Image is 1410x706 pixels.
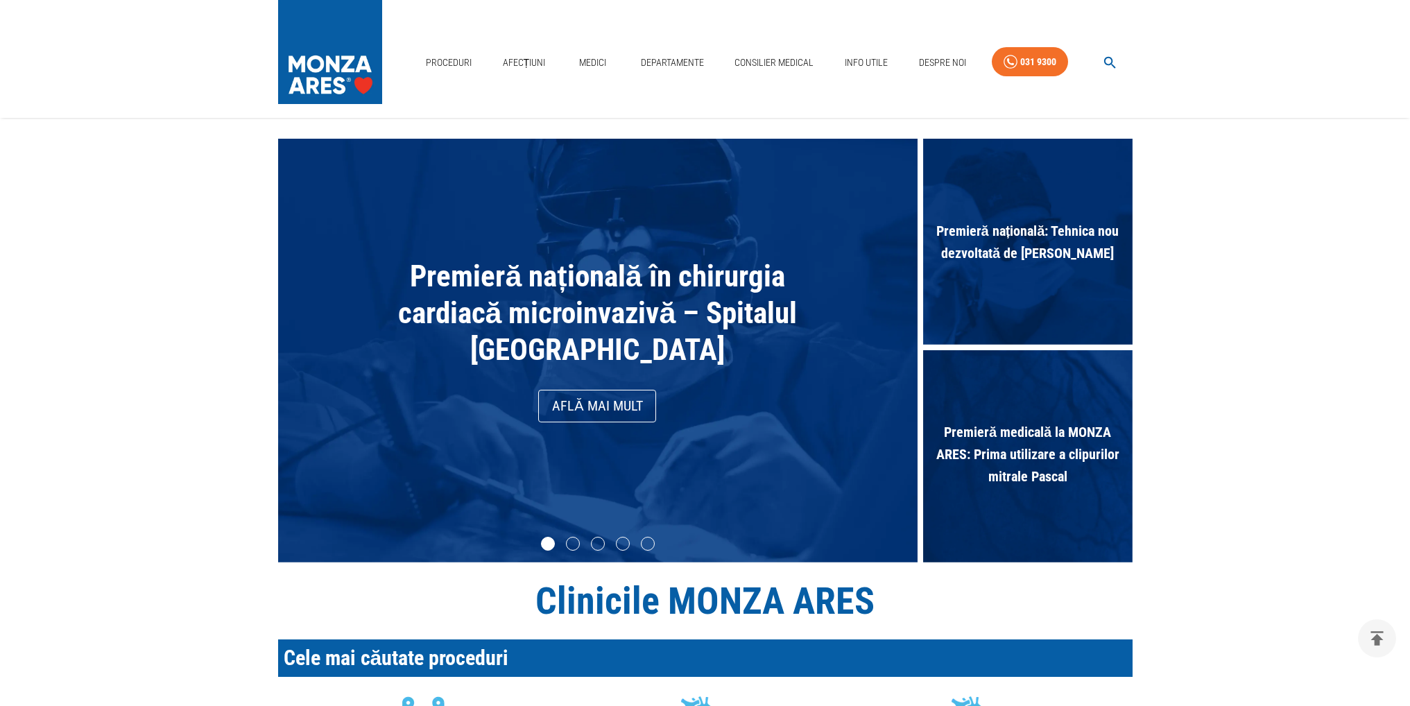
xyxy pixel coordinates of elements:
[923,139,1133,350] div: Premieră națională: Tehnica nou dezvoltată de [PERSON_NAME]
[541,537,555,551] li: slide item 1
[420,49,477,77] a: Proceduri
[278,579,1133,623] h1: Clinicile MONZA ARES
[913,49,972,77] a: Despre Noi
[1358,619,1396,657] button: delete
[923,213,1133,271] span: Premieră națională: Tehnica nou dezvoltată de [PERSON_NAME]
[839,49,893,77] a: Info Utile
[635,49,710,77] a: Departamente
[284,646,509,670] span: Cele mai căutate proceduri
[729,49,819,77] a: Consilier Medical
[992,47,1068,77] a: 031 9300
[538,390,656,422] a: Află mai mult
[398,259,798,367] span: Premieră națională în chirurgia cardiacă microinvazivă – Spitalul [GEOGRAPHIC_DATA]
[1020,53,1056,71] div: 031 9300
[591,537,605,551] li: slide item 3
[571,49,615,77] a: Medici
[497,49,551,77] a: Afecțiuni
[923,414,1133,494] span: Premieră medicală la MONZA ARES: Prima utilizare a clipurilor mitrale Pascal
[616,537,630,551] li: slide item 4
[923,350,1133,562] div: Premieră medicală la MONZA ARES: Prima utilizare a clipurilor mitrale Pascal
[566,537,580,551] li: slide item 2
[641,537,655,551] li: slide item 5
